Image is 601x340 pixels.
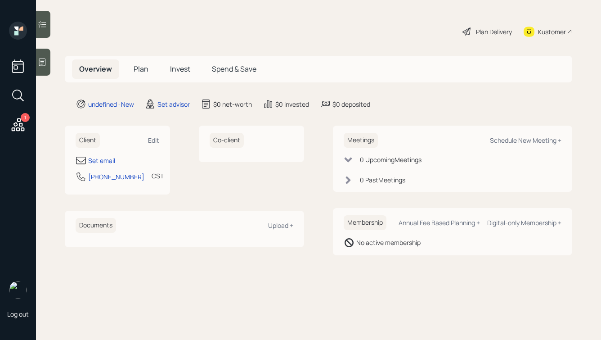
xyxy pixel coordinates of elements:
[88,156,115,165] div: Set email
[275,100,309,109] div: $0 invested
[9,281,27,299] img: hunter_neumayer.jpg
[212,64,256,74] span: Spend & Save
[476,27,512,36] div: Plan Delivery
[76,218,116,233] h6: Documents
[79,64,112,74] span: Overview
[356,238,421,247] div: No active membership
[213,100,252,109] div: $0 net-worth
[88,100,134,109] div: undefined · New
[157,100,190,109] div: Set advisor
[332,100,370,109] div: $0 deposited
[399,218,480,227] div: Annual Fee Based Planning +
[538,27,566,36] div: Kustomer
[76,133,100,148] h6: Client
[134,64,148,74] span: Plan
[344,215,386,230] h6: Membership
[21,113,30,122] div: 1
[152,171,164,181] div: CST
[360,175,405,185] div: 0 Past Meeting s
[210,133,244,148] h6: Co-client
[360,155,422,164] div: 0 Upcoming Meeting s
[7,310,29,318] div: Log out
[344,133,378,148] h6: Meetings
[490,136,561,145] div: Schedule New Meeting +
[487,218,561,227] div: Digital-only Membership +
[88,172,144,181] div: [PHONE_NUMBER]
[170,64,190,74] span: Invest
[148,136,159,145] div: Edit
[268,221,293,230] div: Upload +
